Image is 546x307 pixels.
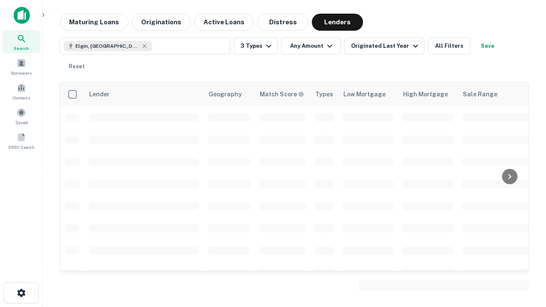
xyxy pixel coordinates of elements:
[8,144,35,151] span: SREO Search
[260,90,302,99] h6: Match Score
[403,89,448,99] div: High Mortgage
[14,7,30,24] img: capitalize-icon.png
[194,14,254,31] button: Active Loans
[3,55,40,78] a: Borrowers
[458,82,534,106] th: Sale Range
[312,14,363,31] button: Lenders
[11,70,32,76] span: Borrowers
[63,58,90,75] button: Reset
[398,82,458,106] th: High Mortgage
[209,89,242,99] div: Geography
[260,90,304,99] div: Capitalize uses an advanced AI algorithm to match your search with the best lender. The match sco...
[255,82,310,106] th: Capitalize uses an advanced AI algorithm to match your search with the best lender. The match sco...
[315,89,333,99] div: Types
[3,30,40,53] a: Search
[310,82,338,106] th: Types
[3,80,40,103] a: Contacts
[428,38,470,55] button: All Filters
[3,104,40,127] a: Saved
[76,42,139,50] span: Elgin, [GEOGRAPHIC_DATA], [GEOGRAPHIC_DATA]
[13,94,30,101] span: Contacts
[463,89,497,99] div: Sale Range
[343,89,386,99] div: Low Mortgage
[60,14,128,31] button: Maturing Loans
[89,89,110,99] div: Lender
[84,82,203,106] th: Lender
[60,38,230,55] button: Elgin, [GEOGRAPHIC_DATA], [GEOGRAPHIC_DATA]
[234,38,278,55] button: 3 Types
[15,119,28,126] span: Saved
[338,82,398,106] th: Low Mortgage
[344,38,424,55] button: Originated Last Year
[203,82,255,106] th: Geography
[3,129,40,152] a: SREO Search
[351,41,421,51] div: Originated Last Year
[132,14,191,31] button: Originations
[474,38,501,55] button: Save your search to get updates of matches that match your search criteria.
[281,38,341,55] button: Any Amount
[257,14,308,31] button: Distress
[503,239,546,280] iframe: Chat Widget
[14,45,29,52] span: Search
